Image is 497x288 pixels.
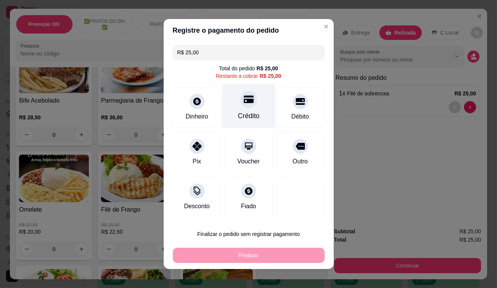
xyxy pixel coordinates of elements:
[257,65,278,72] div: R$ 25,00
[237,157,260,166] div: Voucher
[186,112,208,121] div: Dinheiro
[192,157,201,166] div: Pix
[184,202,210,211] div: Desconto
[177,45,320,60] input: Ex.: hambúrguer de cordeiro
[241,202,256,211] div: Fiado
[320,21,332,33] button: Close
[173,226,325,242] button: Finalizar o pedido sem registrar pagamento
[292,157,308,166] div: Outro
[219,65,278,72] div: Total do pedido
[164,19,334,42] header: Registre o pagamento do pedido
[260,72,281,80] div: R$ 25,00
[216,72,281,80] div: Restante a cobrar
[291,112,309,121] div: Débito
[238,111,259,121] div: Crédito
